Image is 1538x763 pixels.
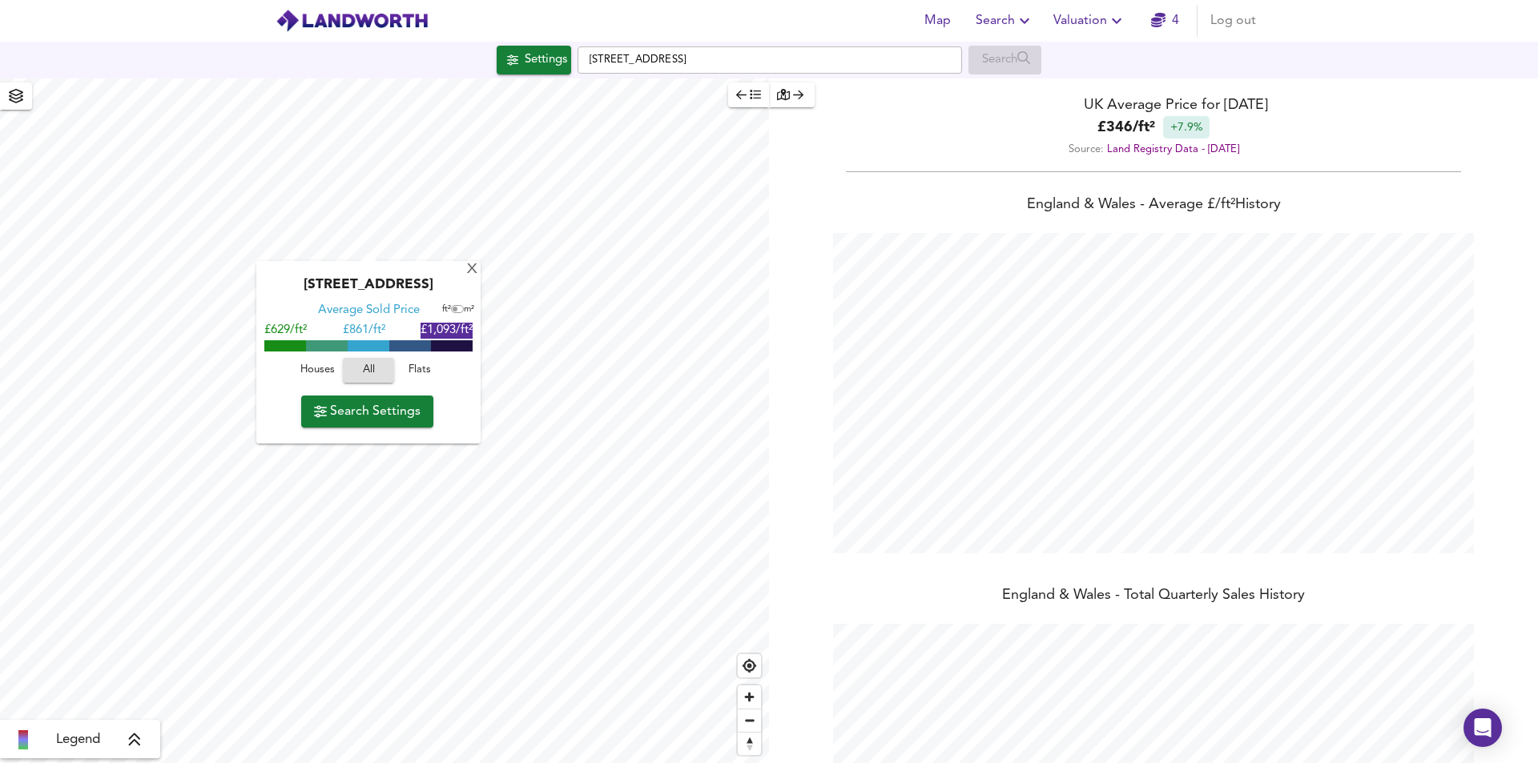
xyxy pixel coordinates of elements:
div: +7.9% [1163,116,1210,139]
span: ft² [442,305,451,314]
div: UK Average Price for [DATE] [769,94,1538,116]
button: Valuation [1047,5,1133,37]
button: Log out [1204,5,1262,37]
span: £1,093/ft² [421,324,473,336]
button: All [343,358,394,383]
div: England & Wales - Total Quarterly Sales History [769,585,1538,608]
span: Valuation [1053,10,1126,32]
button: Flats [394,358,445,383]
button: Zoom out [738,709,761,732]
span: £629/ft² [264,324,307,336]
span: £ 861/ft² [343,324,385,336]
span: Legend [56,730,100,749]
span: All [351,361,386,379]
img: logo [276,9,429,33]
button: Houses [292,358,343,383]
a: 4 [1151,10,1179,32]
div: Open Intercom Messenger [1464,709,1502,747]
button: Search [969,5,1041,37]
button: Reset bearing to north [738,732,761,755]
button: 4 [1139,5,1190,37]
div: X [465,263,479,278]
a: Land Registry Data - [DATE] [1107,144,1239,155]
span: Reset bearing to north [738,733,761,755]
span: Log out [1210,10,1256,32]
div: Average Sold Price [318,303,420,319]
button: Settings [497,46,571,74]
input: Enter a location... [578,46,962,74]
button: Map [912,5,963,37]
div: Enable a Source before running a Search [968,46,1041,74]
span: Search Settings [314,400,421,423]
span: Search [976,10,1034,32]
span: Houses [296,361,339,379]
b: £ 346 / ft² [1097,117,1155,139]
span: m² [464,305,474,314]
div: Source: [769,139,1538,160]
span: Flats [398,361,441,379]
button: Search Settings [301,396,433,428]
button: Find my location [738,654,761,677]
span: Zoom out [738,709,761,732]
span: Map [918,10,956,32]
div: [STREET_ADDRESS] [264,277,473,303]
div: Settings [525,50,567,70]
div: England & Wales - Average £/ ft² History [769,195,1538,217]
button: Zoom in [738,685,761,709]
